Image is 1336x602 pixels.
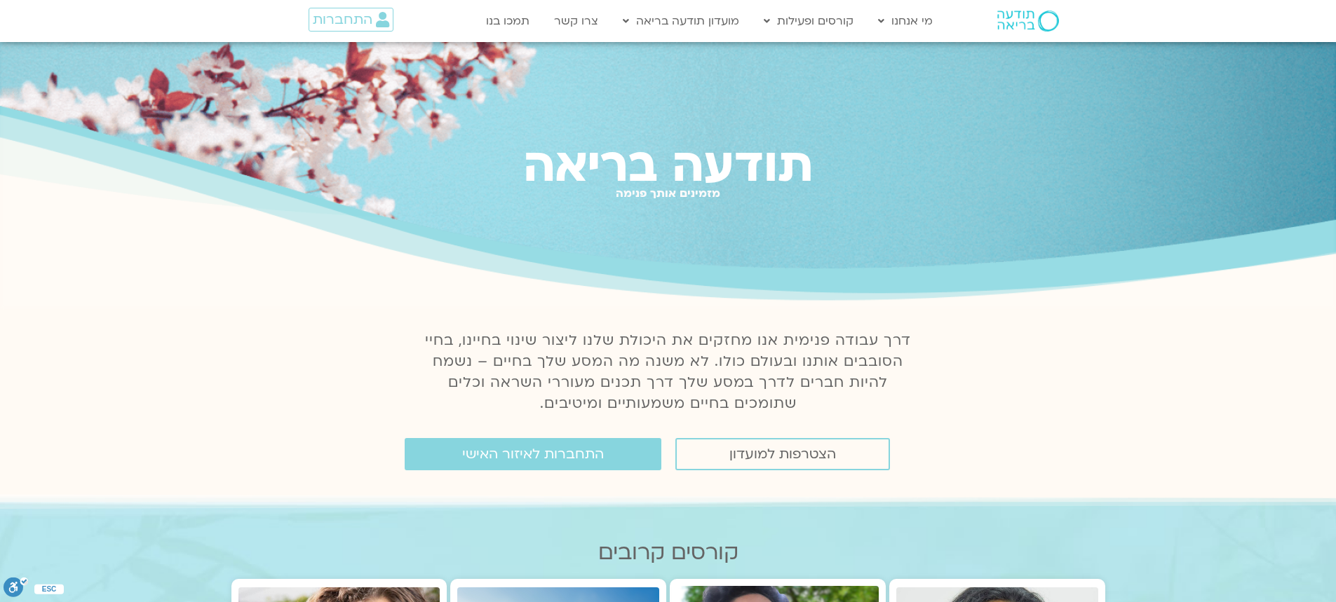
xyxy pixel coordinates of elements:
[997,11,1059,32] img: תודעה בריאה
[405,438,661,470] a: התחברות לאיזור האישי
[309,8,393,32] a: התחברות
[729,446,836,462] span: הצטרפות למועדון
[231,540,1105,565] h2: קורסים קרובים
[417,330,919,414] p: דרך עבודה פנימית אנו מחזקים את היכולת שלנו ליצור שינוי בחיינו, בחיי הסובבים אותנו ובעולם כולו. לא...
[313,12,372,27] span: התחברות
[479,8,537,34] a: תמכו בנו
[675,438,890,470] a: הצטרפות למועדון
[547,8,605,34] a: צרו קשר
[616,8,746,34] a: מועדון תודעה בריאה
[757,8,861,34] a: קורסים ופעילות
[462,446,604,462] span: התחברות לאיזור האישי
[871,8,940,34] a: מי אנחנו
